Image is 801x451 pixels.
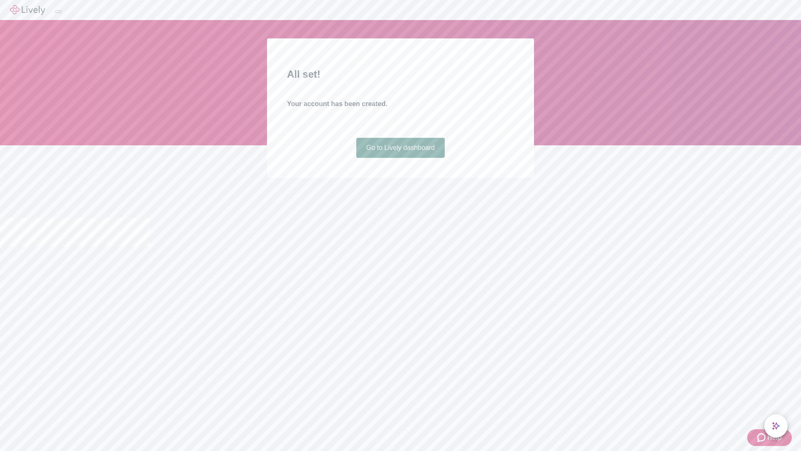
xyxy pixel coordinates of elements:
[287,99,514,109] h4: Your account has been created.
[287,67,514,82] h2: All set!
[772,422,780,430] svg: Lively AI Assistant
[356,138,445,158] a: Go to Lively dashboard
[757,433,767,443] svg: Zendesk support icon
[55,10,62,13] button: Log out
[767,433,782,443] span: Help
[747,429,792,446] button: Zendesk support iconHelp
[10,5,45,15] img: Lively
[764,414,788,438] button: chat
